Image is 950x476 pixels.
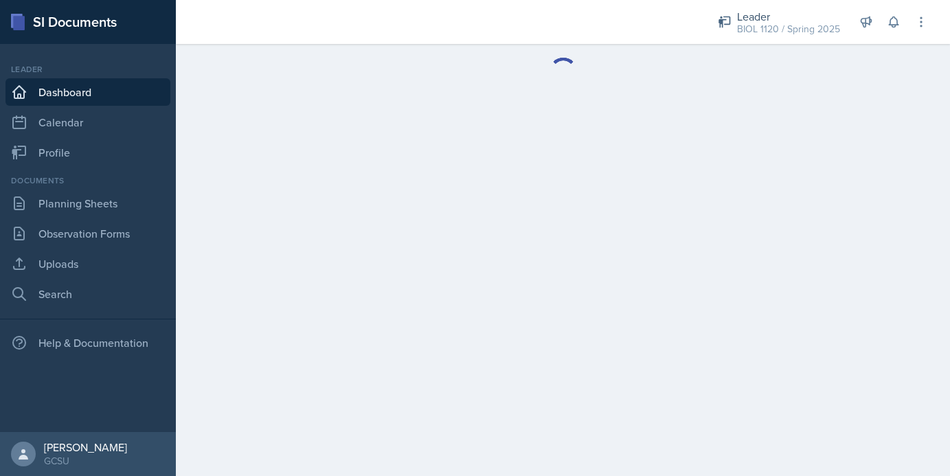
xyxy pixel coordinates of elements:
a: Uploads [5,250,170,277]
a: Dashboard [5,78,170,106]
div: Leader [5,63,170,76]
div: Help & Documentation [5,329,170,356]
div: GCSU [44,454,127,468]
a: Search [5,280,170,308]
a: Calendar [5,109,170,136]
a: Observation Forms [5,220,170,247]
div: Leader [737,8,840,25]
a: Profile [5,139,170,166]
div: Documents [5,174,170,187]
a: Planning Sheets [5,190,170,217]
div: BIOL 1120 / Spring 2025 [737,22,840,36]
div: [PERSON_NAME] [44,440,127,454]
